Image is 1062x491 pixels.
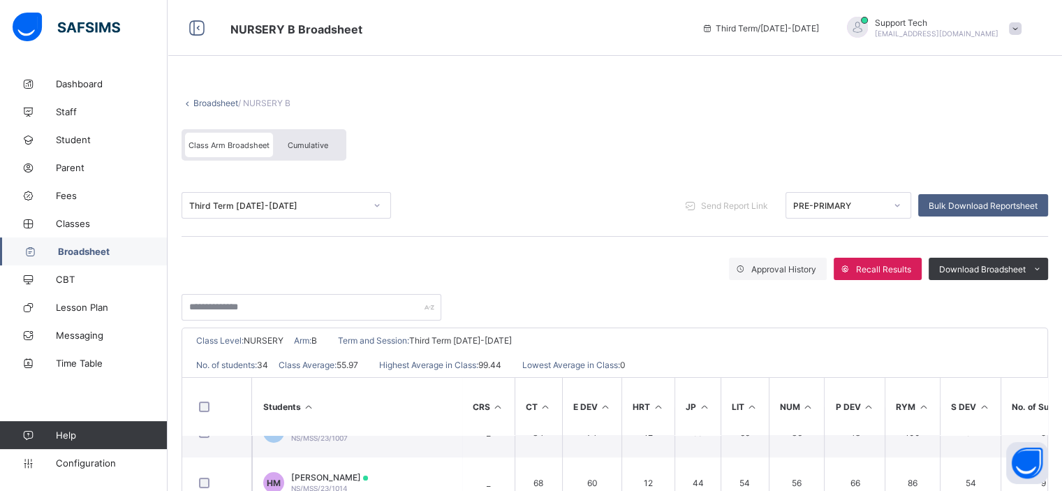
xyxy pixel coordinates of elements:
[56,162,168,173] span: Parent
[238,98,290,108] span: / NURSERY B
[802,402,814,412] i: Sort in Ascending Order
[769,378,825,435] th: NUM
[540,402,552,412] i: Sort in Ascending Order
[875,17,998,28] span: Support Tech
[56,430,167,441] span: Help
[674,378,721,435] th: JP
[252,378,462,435] th: Students
[562,378,622,435] th: E DEV
[409,335,512,346] span: Third Term [DATE]-[DATE]
[56,190,168,201] span: Fees
[621,378,674,435] th: HRT
[196,335,244,346] span: Class Level:
[56,302,168,313] span: Lesson Plan
[856,264,911,274] span: Recall Results
[196,360,257,370] span: No. of students:
[193,98,238,108] a: Broadsheet
[793,200,885,211] div: PRE-PRIMARY
[751,264,816,274] span: Approval History
[462,378,515,435] th: CRS
[824,378,885,435] th: P DEV
[746,402,758,412] i: Sort in Ascending Order
[303,402,315,412] i: Sort Ascending
[939,264,1026,274] span: Download Broadsheet
[294,335,311,346] span: Arm:
[833,17,1028,40] div: SupportTech
[58,246,168,257] span: Broadsheet
[522,360,620,370] span: Lowest Average in Class:
[478,360,501,370] span: 99.44
[515,378,562,435] th: CT
[875,29,998,38] span: [EMAIL_ADDRESS][DOMAIN_NAME]
[337,360,358,370] span: 55.97
[338,335,409,346] span: Term and Session:
[13,13,120,42] img: safsims
[189,140,270,150] span: Class Arm Broadsheet
[56,358,168,369] span: Time Table
[862,402,874,412] i: Sort in Ascending Order
[652,402,664,412] i: Sort in Ascending Order
[56,330,168,341] span: Messaging
[189,200,365,211] div: Third Term [DATE]-[DATE]
[56,134,168,145] span: Student
[929,200,1038,211] span: Bulk Download Reportsheet
[620,360,626,370] span: 0
[698,402,710,412] i: Sort in Ascending Order
[885,378,940,435] th: RYM
[1006,442,1048,484] button: Open asap
[291,434,348,442] span: NS/MSS/23/1007
[56,78,168,89] span: Dashboard
[978,402,990,412] i: Sort in Ascending Order
[56,274,168,285] span: CBT
[917,402,929,412] i: Sort in Ascending Order
[56,457,167,469] span: Configuration
[279,360,337,370] span: Class Average:
[492,402,504,412] i: Sort in Ascending Order
[379,360,478,370] span: Highest Average in Class:
[257,360,268,370] span: 34
[288,140,328,150] span: Cumulative
[267,478,281,488] span: HM
[230,22,362,36] span: Class Arm Broadsheet
[56,218,168,229] span: Classes
[721,378,769,435] th: LIT
[701,200,768,211] span: Send Report Link
[244,335,283,346] span: NURSERY
[311,335,317,346] span: B
[56,106,168,117] span: Staff
[600,402,612,412] i: Sort in Ascending Order
[702,23,819,34] span: session/term information
[291,472,368,483] span: [PERSON_NAME]
[940,378,1001,435] th: S DEV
